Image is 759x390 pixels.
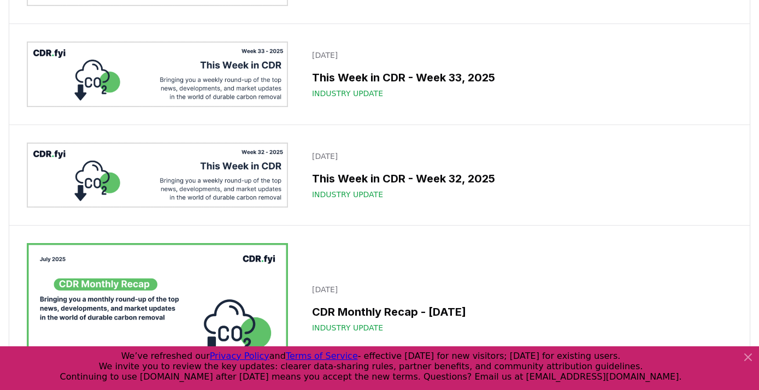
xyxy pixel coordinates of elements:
a: [DATE]This Week in CDR - Week 33, 2025Industry Update [305,43,732,105]
img: CDR Monthly Recap - July 2025 blog post image [27,243,288,374]
img: This Week in CDR - Week 33, 2025 blog post image [27,42,288,107]
p: [DATE] [312,284,726,295]
span: Industry Update [312,322,383,333]
a: [DATE]This Week in CDR - Week 32, 2025Industry Update [305,144,732,206]
span: Industry Update [312,189,383,200]
p: [DATE] [312,50,726,61]
p: [DATE] [312,151,726,162]
h3: This Week in CDR - Week 33, 2025 [312,69,726,86]
span: Industry Update [312,88,383,99]
img: This Week in CDR - Week 32, 2025 blog post image [27,143,288,208]
h3: This Week in CDR - Week 32, 2025 [312,170,726,187]
h3: CDR Monthly Recap - [DATE] [312,304,726,320]
a: [DATE]CDR Monthly Recap - [DATE]Industry Update [305,277,732,340]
